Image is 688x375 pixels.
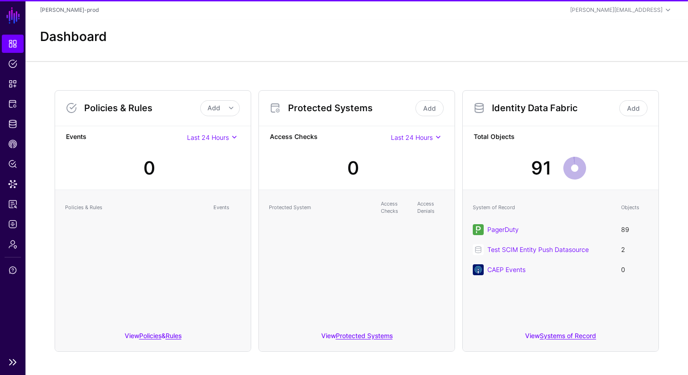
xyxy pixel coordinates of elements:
[2,235,24,253] a: Admin
[2,215,24,233] a: Logs
[468,195,617,220] th: System of Record
[270,132,391,143] strong: Access Checks
[8,159,17,169] span: Policy Lens
[617,195,653,220] th: Objects
[8,240,17,249] span: Admin
[8,119,17,128] span: Identity Data Fabric
[2,115,24,133] a: Identity Data Fabric
[8,180,17,189] span: Data Lens
[463,325,658,351] div: View
[55,325,251,351] div: View &
[617,220,653,240] td: 89
[336,332,393,339] a: Protected Systems
[8,139,17,149] span: CAEP Hub
[288,103,414,113] h3: Protected Systems
[8,79,17,88] span: Snippets
[209,195,245,220] th: Events
[617,260,653,280] td: 0
[166,332,182,339] a: Rules
[617,240,653,260] td: 2
[2,195,24,213] a: Reports
[474,132,648,143] strong: Total Objects
[259,325,455,351] div: View
[619,100,648,116] a: Add
[40,6,99,13] a: [PERSON_NAME]-prod
[487,226,519,233] a: PagerDuty
[531,154,551,182] div: 91
[487,266,526,273] a: CAEP Events
[61,195,209,220] th: Policies & Rules
[2,75,24,93] a: Snippets
[264,195,376,220] th: Protected System
[415,100,444,116] a: Add
[2,175,24,193] a: Data Lens
[540,332,596,339] a: Systems of Record
[139,332,162,339] a: Policies
[2,155,24,173] a: Policy Lens
[8,200,17,209] span: Reports
[5,5,21,26] a: SGNL
[487,246,589,253] a: Test SCIM Entity Push Datasource
[376,195,413,220] th: Access Checks
[207,104,220,112] span: Add
[492,103,617,113] h3: Identity Data Fabric
[2,95,24,113] a: Protected Systems
[2,35,24,53] a: Dashboard
[187,134,229,141] span: Last 24 Hours
[8,59,17,68] span: Policies
[391,134,433,141] span: Last 24 Hours
[8,39,17,48] span: Dashboard
[66,132,187,143] strong: Events
[40,29,107,45] h2: Dashboard
[473,224,484,235] img: svg+xml;base64,PHN2ZyB3aWR0aD0iNjQiIGhlaWdodD0iNjQiIHZpZXdCb3g9IjAgMCA2NCA2NCIgZmlsbD0ibm9uZSIgeG...
[2,55,24,73] a: Policies
[347,154,359,182] div: 0
[473,264,484,275] img: svg+xml;base64,PHN2ZyB3aWR0aD0iNjQiIGhlaWdodD0iNjQiIHZpZXdCb3g9IjAgMCA2NCA2NCIgZmlsbD0ibm9uZSIgeG...
[143,154,155,182] div: 0
[8,266,17,275] span: Support
[84,103,200,113] h3: Policies & Rules
[413,195,449,220] th: Access Denials
[570,6,663,14] div: [PERSON_NAME][EMAIL_ADDRESS]
[2,135,24,153] a: CAEP Hub
[8,99,17,108] span: Protected Systems
[8,220,17,229] span: Logs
